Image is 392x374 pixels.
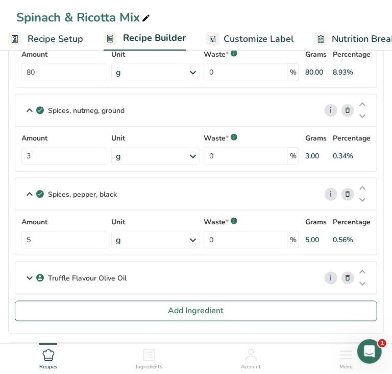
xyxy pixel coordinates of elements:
[305,217,327,227] p: Grams
[15,95,377,127] div: Spices, nutmeg, ground i
[104,27,186,51] a: Recipe Builder
[48,189,117,200] p: Spices, pepper, black
[21,49,107,60] label: Amount
[136,344,162,371] a: Ingredients
[325,188,337,201] a: i
[116,234,121,246] div: g
[325,272,337,285] a: i
[48,105,125,116] p: Spices, nutmeg, ground
[333,133,371,144] p: Percentage
[305,67,323,78] div: 80.00
[333,49,371,60] p: Percentage
[378,339,386,347] span: 1
[15,301,377,321] button: Add Ingredient
[15,178,377,211] div: Spices, pepper, black i
[224,32,294,46] span: Customize Label
[241,344,261,371] a: Account
[16,8,152,27] div: Spinach & Ricotta Mix
[111,133,200,144] label: Unit
[204,133,229,144] p: Waste
[21,217,107,227] label: Amount
[305,49,327,60] p: Grams
[8,28,83,51] a: Recipe Setup
[204,49,229,60] p: Waste
[39,344,57,371] a: Recipes
[123,31,186,45] span: Recipe Builder
[15,262,377,294] div: Truffle Flavour Olive Oil i
[116,150,121,162] div: g
[333,151,353,161] div: 0.34%
[21,133,107,144] label: Amount
[28,32,83,46] span: Recipe Setup
[204,217,229,227] p: Waste
[333,67,353,78] div: 8.93%
[111,49,200,60] label: Unit
[305,235,319,245] div: 5.00
[339,363,353,371] span: Menu
[357,339,382,364] iframe: Intercom live chat
[48,273,127,284] p: Truffle Flavour Olive Oil
[333,217,371,227] p: Percentage
[333,235,353,245] div: 0.56%
[325,104,337,117] a: i
[39,363,57,371] span: Recipes
[168,305,224,317] span: Add Ingredient
[111,217,200,227] label: Unit
[206,28,294,51] a: Customize Label
[305,151,319,161] div: 3.00
[241,363,261,371] span: Account
[116,66,121,79] div: g
[136,363,162,371] span: Ingredients
[305,133,327,144] p: Grams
